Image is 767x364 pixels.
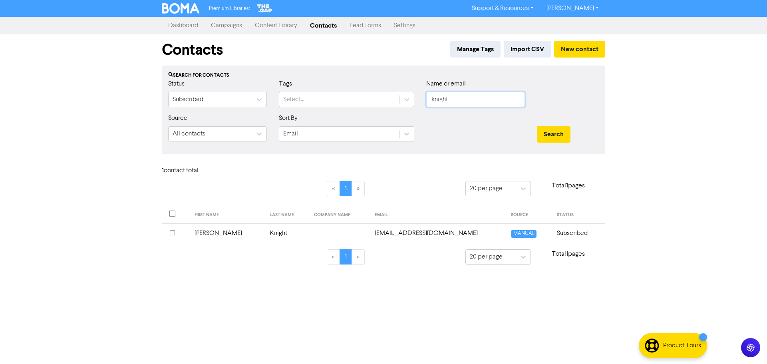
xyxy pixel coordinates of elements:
p: Total 1 pages [531,181,605,191]
th: SOURCE [506,206,552,224]
label: Sort By [279,113,298,123]
a: [PERSON_NAME] [540,2,605,15]
label: Tags [279,79,292,89]
div: All contacts [173,129,205,139]
label: Status [168,79,185,89]
div: Email [283,129,298,139]
label: Source [168,113,187,123]
div: Subscribed [173,95,203,104]
img: BOMA Logo [162,3,199,14]
a: Campaigns [205,18,248,34]
span: Premium Libraries: [209,6,250,11]
a: Content Library [248,18,304,34]
th: STATUS [552,206,605,224]
a: Support & Resources [465,2,540,15]
a: Lead Forms [343,18,387,34]
label: Name or email [426,79,466,89]
div: Select... [283,95,304,104]
a: Contacts [304,18,343,34]
h1: Contacts [162,41,223,59]
a: Page 1 is your current page [340,249,352,265]
button: Manage Tags [450,41,501,58]
h6: 1 contact total [162,167,226,175]
img: The Gap [256,3,274,14]
th: COMPANY NAME [309,206,370,224]
td: [PERSON_NAME] [190,223,265,243]
th: LAST NAME [265,206,310,224]
div: Search for contacts [168,72,599,79]
div: 20 per page [470,252,503,262]
td: Subscribed [552,223,605,243]
button: Import CSV [504,41,551,58]
th: EMAIL [370,206,507,224]
th: FIRST NAME [190,206,265,224]
p: Total 1 pages [531,249,605,259]
td: Knight [265,223,310,243]
a: Dashboard [162,18,205,34]
button: New contact [554,41,605,58]
span: MANUAL [511,230,536,238]
div: 20 per page [470,184,503,193]
button: Search [537,126,570,143]
a: Settings [387,18,422,34]
a: Page 1 is your current page [340,181,352,196]
td: jez.knight@googlemail.com [370,223,507,243]
iframe: Chat Widget [667,278,767,364]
